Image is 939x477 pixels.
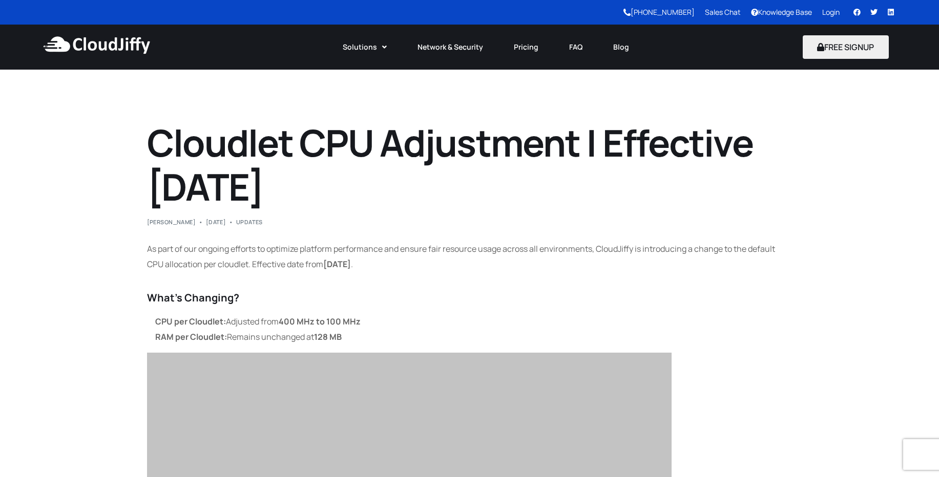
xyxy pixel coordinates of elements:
[705,7,741,17] a: Sales Chat
[155,331,227,342] strong: RAM per Cloudlet:
[236,218,263,226] a: Updates
[323,258,351,270] strong: [DATE]
[147,218,196,226] a: [PERSON_NAME]
[402,36,498,58] a: Network & Security
[803,41,889,53] a: FREE SIGNUP
[598,36,644,58] a: Blog
[155,329,792,344] li: Remains unchanged at
[147,292,792,303] h4: What’s Changing?
[314,331,342,342] strong: 128 MB
[155,314,792,329] li: Adjusted from
[751,7,812,17] a: Knowledge Base
[623,7,695,17] a: [PHONE_NUMBER]
[327,36,402,58] a: Solutions
[206,219,226,225] span: [DATE]
[803,35,889,59] button: FREE SIGNUP
[554,36,598,58] a: FAQ
[279,316,361,327] strong: 400 MHz to 100 MHz
[147,241,792,272] p: As part of our ongoing efforts to optimize platform performance and ensure fair resource usage ac...
[498,36,554,58] a: Pricing
[147,121,792,209] h1: Cloudlet CPU Adjustment | Effective [DATE]
[822,7,840,17] a: Login
[155,316,226,327] strong: CPU per Cloudlet:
